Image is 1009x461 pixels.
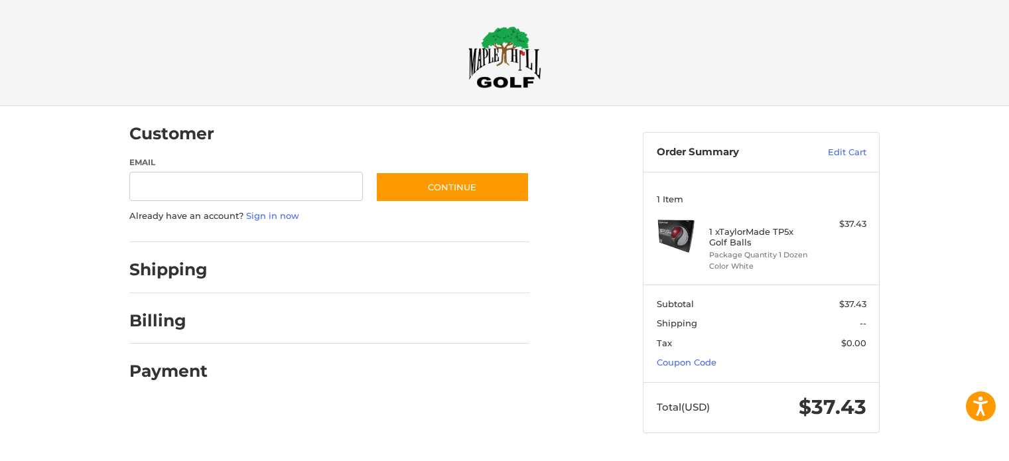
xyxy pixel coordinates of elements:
[129,310,207,331] h2: Billing
[246,210,299,221] a: Sign in now
[900,425,1009,461] iframe: Google Customer Reviews
[657,298,694,309] span: Subtotal
[129,210,529,223] p: Already have an account?
[657,146,799,159] h3: Order Summary
[13,404,157,448] iframe: Gorgias live chat messenger
[657,357,716,367] a: Coupon Code
[709,261,811,272] li: Color White
[129,157,363,168] label: Email
[129,123,214,144] h2: Customer
[814,218,866,231] div: $37.43
[799,395,866,419] span: $37.43
[709,226,811,248] h4: 1 x TaylorMade TP5x Golf Balls
[468,26,541,88] img: Maple Hill Golf
[799,146,866,159] a: Edit Cart
[657,194,866,204] h3: 1 Item
[657,318,697,328] span: Shipping
[709,249,811,261] li: Package Quantity 1 Dozen
[860,318,866,328] span: --
[841,338,866,348] span: $0.00
[657,401,710,413] span: Total (USD)
[657,338,672,348] span: Tax
[839,298,866,309] span: $37.43
[129,361,208,381] h2: Payment
[129,259,208,280] h2: Shipping
[375,172,529,202] button: Continue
